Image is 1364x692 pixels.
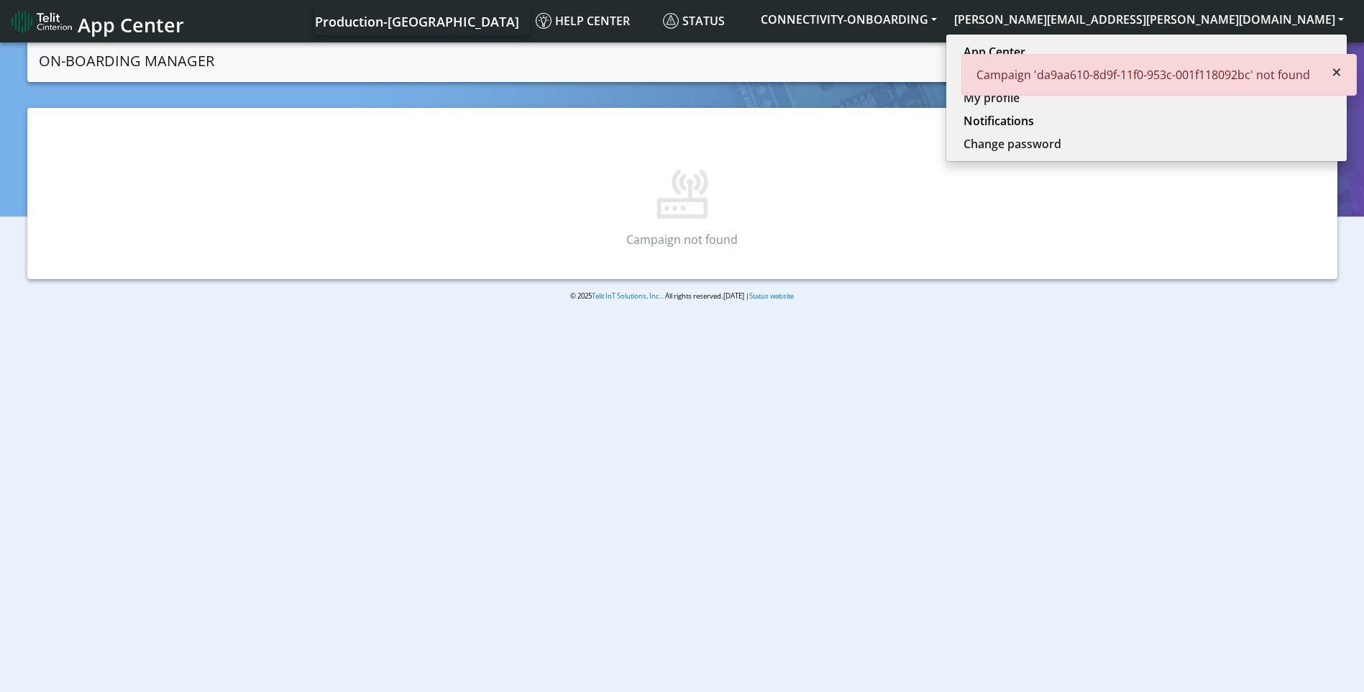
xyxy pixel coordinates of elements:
[78,12,184,38] span: App Center
[636,127,728,219] img: Campaign not found
[752,6,946,32] button: CONNECTIVITY-ONBOARDING
[1332,60,1342,83] span: ×
[352,291,1012,301] p: © 2025 . All rights reserved.[DATE] |
[530,6,657,35] a: Help center
[946,6,1352,32] button: [PERSON_NAME][EMAIL_ADDRESS][PERSON_NAME][DOMAIN_NAME]
[976,66,1310,83] p: Campaign 'da9aa610-8d9f-11f0-953c-001f118092bc' not found
[964,112,1329,129] a: Notifications
[314,6,518,35] a: Your current platform instance
[47,231,1318,248] p: Campaign not found
[964,43,1329,60] a: App Center
[749,291,794,301] a: Status website
[536,13,630,29] span: Help center
[39,47,214,76] a: On-Boarding Manager
[592,291,662,301] a: Telit IoT Solutions, Inc.
[946,86,1347,109] button: My profile
[536,13,551,29] img: knowledge.svg
[946,40,1347,63] button: App Center
[12,6,182,37] a: App Center
[946,132,1347,155] button: Change password
[315,13,519,30] span: Production-[GEOGRAPHIC_DATA]
[663,13,679,29] img: status.svg
[1317,55,1356,89] button: Close
[657,6,752,35] a: Status
[663,13,725,29] span: Status
[946,109,1347,132] button: Notifications
[12,10,72,33] img: logo-telit-cinterion-gw-new.png
[946,63,1347,86] button: Logout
